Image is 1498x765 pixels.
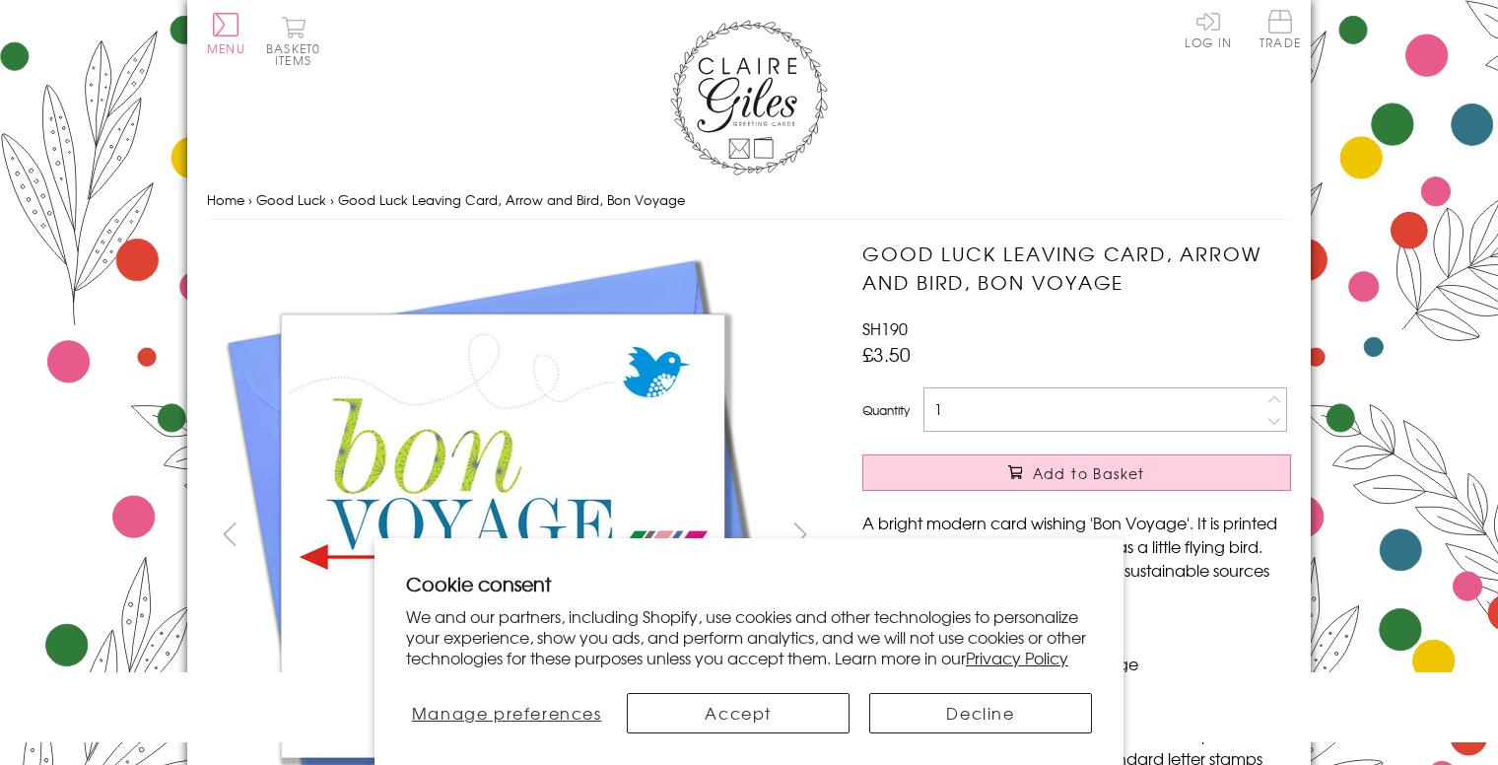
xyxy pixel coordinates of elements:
img: Claire Giles Greetings Cards [670,20,828,175]
a: Trade [1260,10,1301,52]
a: Log In [1185,10,1232,48]
span: £3.50 [862,340,911,368]
button: next [779,512,823,556]
span: 0 items [275,39,320,69]
a: Privacy Policy [966,646,1068,669]
p: A bright modern card wishing 'Bon Voyage'. It is printed with a large colourful arrow and has a l... [862,511,1291,605]
span: SH190 [862,316,908,340]
span: Menu [207,39,245,57]
button: Add to Basket [862,454,1291,491]
h1: Good Luck Leaving Card, Arrow and Bird, Bon Voyage [862,240,1291,297]
p: We and our partners, including Shopify, use cookies and other technologies to personalize your ex... [406,606,1092,667]
span: Manage preferences [412,701,602,725]
a: Home [207,190,244,209]
button: Accept [627,693,850,733]
span: Add to Basket [1033,463,1145,483]
label: Quantity [862,401,910,419]
span: › [248,190,252,209]
span: Good Luck Leaving Card, Arrow and Bird, Bon Voyage [338,190,685,209]
button: Manage preferences [406,693,607,733]
button: Decline [869,693,1092,733]
h2: Cookie consent [406,570,1092,597]
span: Trade [1260,10,1301,48]
button: Menu [207,13,245,54]
a: Good Luck [256,190,326,209]
nav: breadcrumbs [207,180,1291,221]
button: Basket0 items [266,16,320,66]
span: › [330,190,334,209]
button: prev [207,512,251,556]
